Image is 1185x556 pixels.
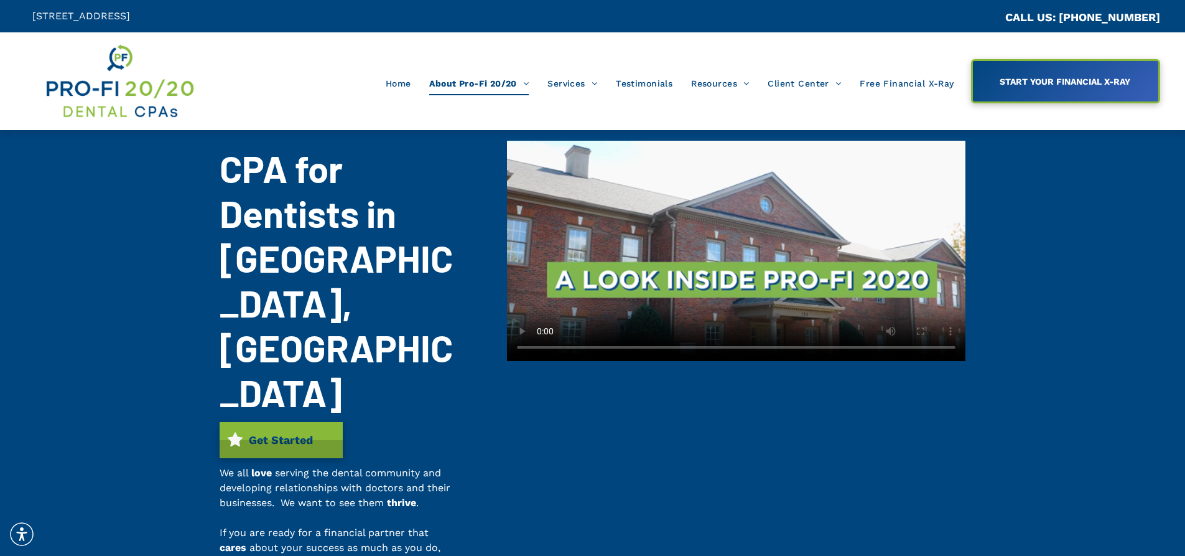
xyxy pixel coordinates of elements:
img: Get Dental CPA Consulting, Bookkeeping, & Bank Loans [44,42,195,121]
a: Get Started [220,422,343,458]
a: Client Center [758,72,850,95]
span: CPA for Dentists in [GEOGRAPHIC_DATA], [GEOGRAPHIC_DATA] [220,146,453,415]
span: cares [220,542,246,554]
a: START YOUR FINANCIAL X-RAY [971,59,1160,103]
span: - [220,512,225,524]
a: CALL US: [PHONE_NUMBER] [1005,11,1160,24]
span: CA::CALLC [952,12,1005,24]
span: If you are ready for a financial partner that [220,527,429,539]
span: We all [220,467,248,479]
span: START YOUR FINANCIAL X-RAY [995,70,1135,93]
a: Services [538,72,606,95]
span: [STREET_ADDRESS] [32,10,130,22]
a: Resources [682,72,758,95]
span: serving the dental community and developing relationships with doctors and their businesses. We w... [220,467,450,509]
a: Free Financial X-Ray [850,72,963,95]
a: Home [376,72,421,95]
a: About Pro-Fi 20/20 [420,72,538,95]
span: . [416,497,419,509]
span: thrive [387,497,416,509]
span: love [251,467,272,479]
span: Get Started [244,427,317,453]
a: Testimonials [606,72,682,95]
